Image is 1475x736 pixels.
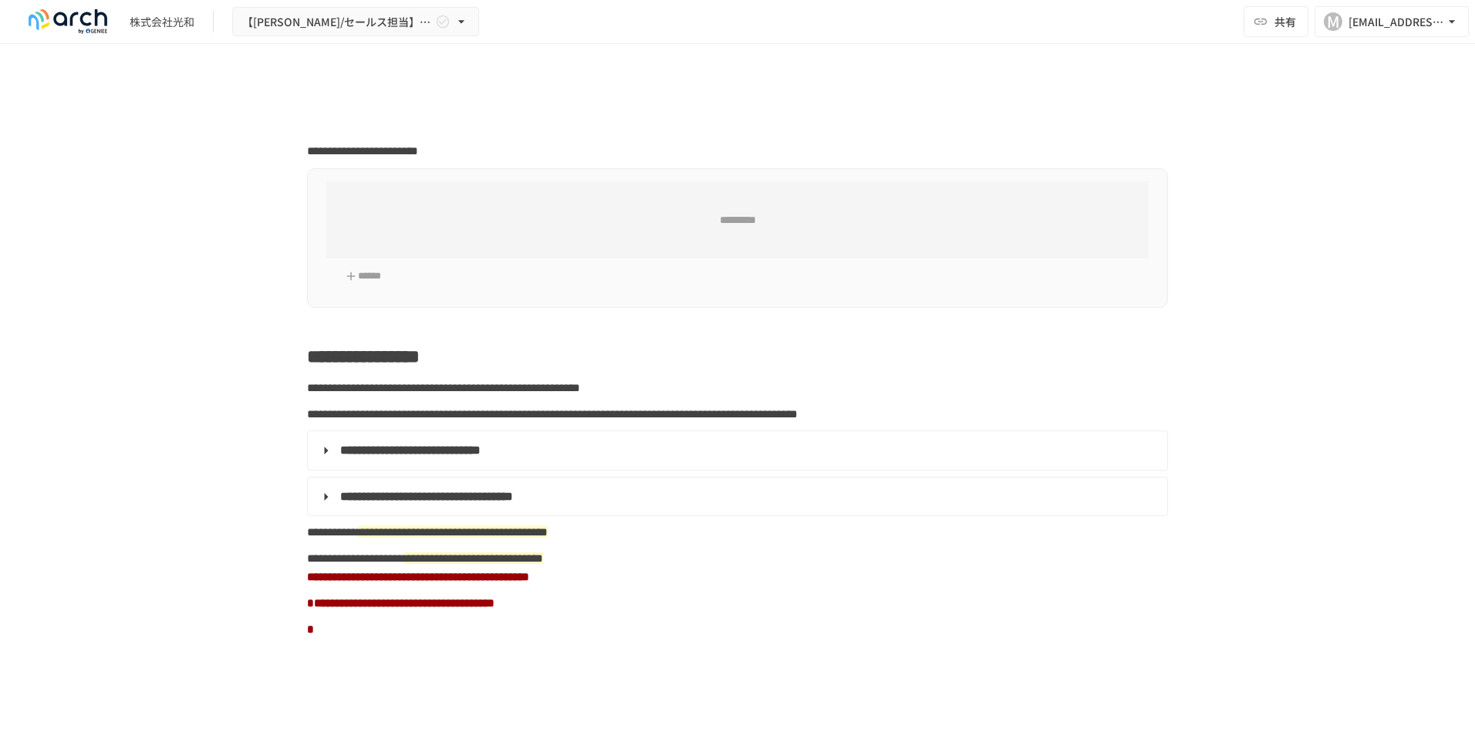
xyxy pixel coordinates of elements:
[130,14,194,30] div: 株式会社光和
[1324,12,1342,31] div: M
[1244,6,1308,37] button: 共有
[232,7,479,37] button: 【[PERSON_NAME]/セールス担当】株式会社[PERSON_NAME]_初期設定サポート
[1315,6,1469,37] button: M[EMAIL_ADDRESS][DOMAIN_NAME]
[1274,13,1296,30] span: 共有
[19,9,117,34] img: logo-default@2x-9cf2c760.svg
[242,12,432,32] span: 【[PERSON_NAME]/セールス担当】株式会社[PERSON_NAME]_初期設定サポート
[1348,12,1444,32] div: [EMAIL_ADDRESS][DOMAIN_NAME]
